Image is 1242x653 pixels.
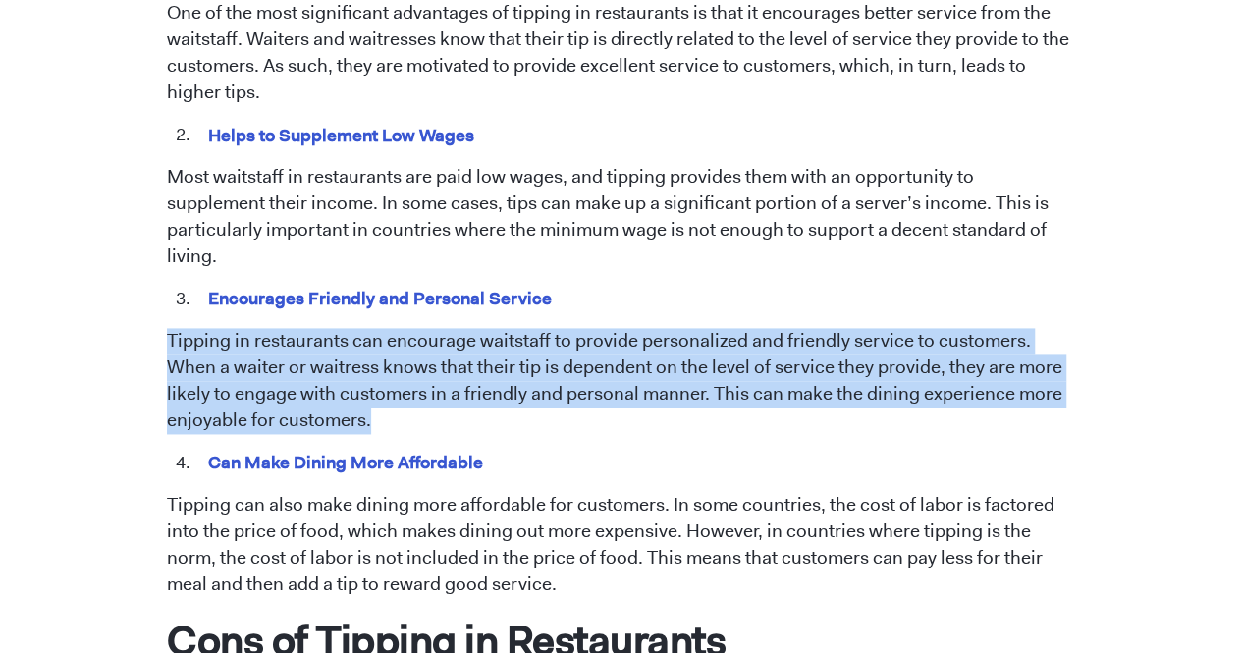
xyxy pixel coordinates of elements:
mark: Can Make Dining More Affordable [204,447,486,477]
p: Tipping in restaurants can encourage waitstaff to provide personalized and friendly service to cu... [167,328,1075,434]
p: Most waitstaff in restaurants are paid low wages, and tipping provides them with an opportunity t... [167,164,1075,270]
mark: Helps to Supplement Low Wages [204,120,477,150]
p: Tipping can also make dining more affordable for customers. In some countries, the cost of labor ... [167,492,1075,598]
mark: Encourages Friendly and Personal Service [204,283,555,313]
